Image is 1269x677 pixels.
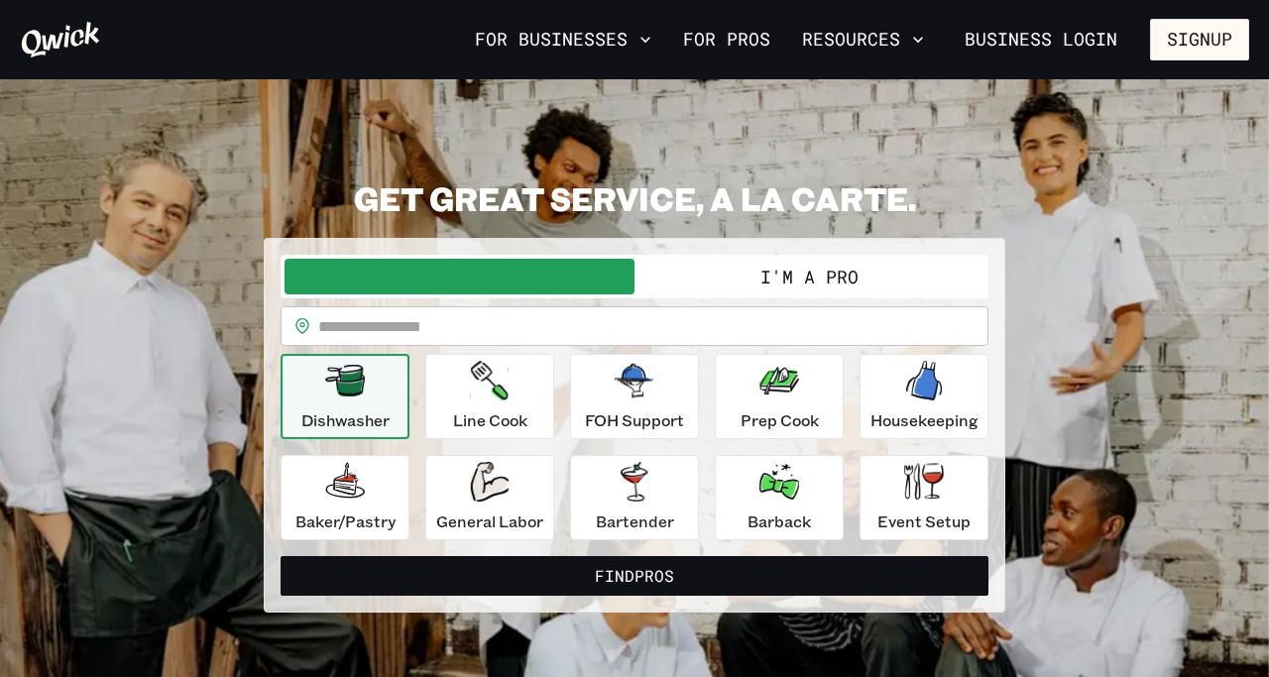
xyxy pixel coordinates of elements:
a: For Pros [675,23,778,56]
button: Resources [794,23,932,56]
p: Line Cook [453,408,527,432]
button: Dishwasher [281,354,409,439]
button: Line Cook [425,354,554,439]
p: Bartender [596,509,674,533]
button: Signup [1150,19,1249,60]
button: I'm a Business [285,259,634,294]
p: Barback [748,509,811,533]
p: Dishwasher [301,408,390,432]
button: FOH Support [570,354,699,439]
p: Event Setup [877,509,971,533]
button: Housekeeping [860,354,988,439]
p: Baker/Pastry [295,509,396,533]
button: Event Setup [860,455,988,540]
button: I'm a Pro [634,259,984,294]
a: Business Login [948,19,1134,60]
button: Prep Cook [715,354,844,439]
button: Bartender [570,455,699,540]
h2: GET GREAT SERVICE, A LA CARTE. [264,178,1005,218]
p: Prep Cook [741,408,819,432]
button: For Businesses [467,23,659,56]
button: Baker/Pastry [281,455,409,540]
button: FindPros [281,556,988,596]
p: FOH Support [585,408,684,432]
p: General Labor [436,509,543,533]
button: Barback [715,455,844,540]
p: Housekeeping [870,408,979,432]
button: General Labor [425,455,554,540]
